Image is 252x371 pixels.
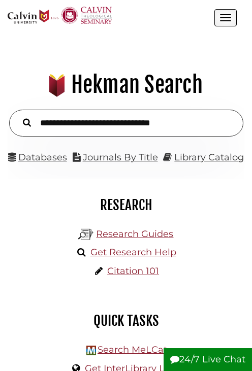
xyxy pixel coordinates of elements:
img: Hekman Library Logo [78,227,93,242]
a: Get Research Help [90,247,176,258]
img: Hekman Library Logo [86,346,96,355]
a: Journals By Title [83,152,158,163]
button: Open the menu [214,9,237,26]
a: Citation 101 [107,265,159,277]
h2: Research [15,196,237,214]
a: Research Guides [96,228,173,240]
i: Search [23,118,31,127]
h2: Quick Tasks [15,312,237,329]
h1: Hekman Search [11,71,240,98]
a: Library Catalog [174,152,244,163]
img: Calvin Theological Seminary [61,7,112,24]
a: Search MeLCat [98,344,167,355]
button: Search [18,116,36,128]
a: Databases [8,152,67,163]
